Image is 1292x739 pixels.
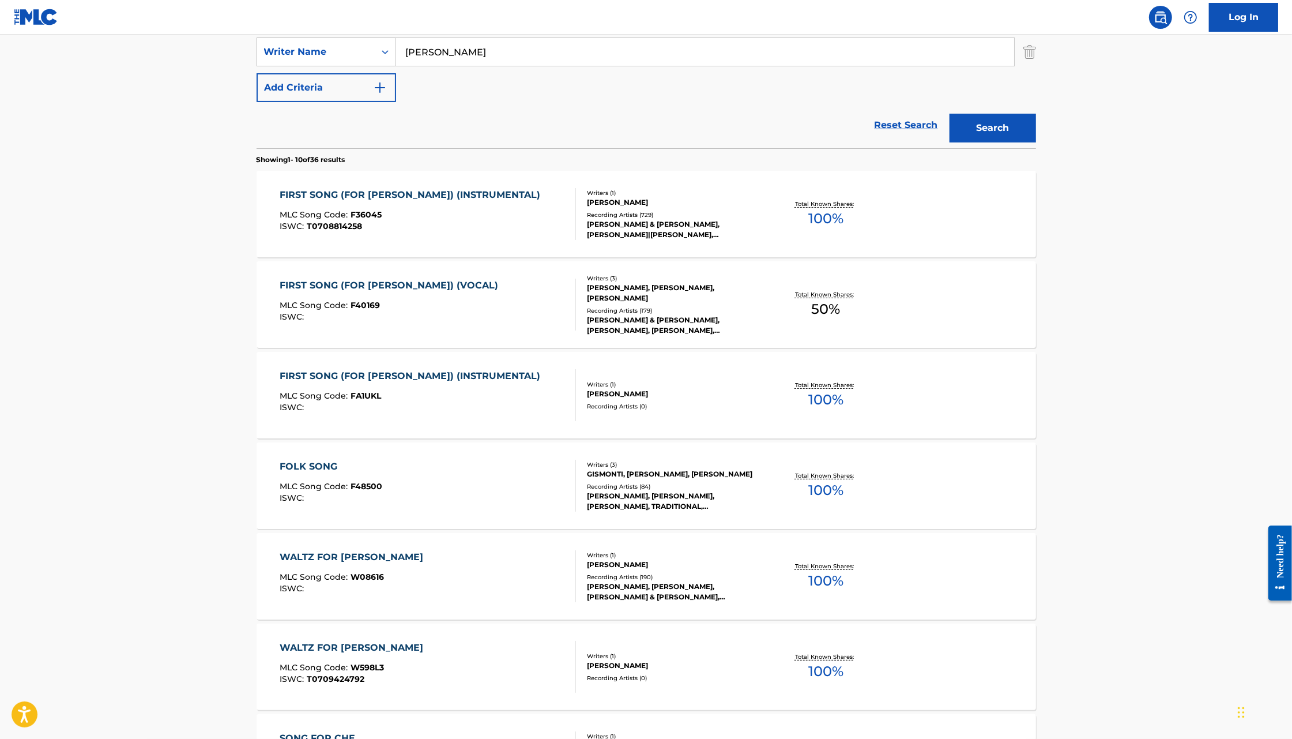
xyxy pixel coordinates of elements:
[280,279,504,292] div: FIRST SONG (FOR [PERSON_NAME]) (VOCAL)
[1179,6,1202,29] div: Help
[808,661,843,682] span: 100 %
[1184,10,1197,24] img: help
[587,389,761,399] div: [PERSON_NAME]
[373,81,387,95] img: 9d2ae6d4665cec9f34b9.svg
[257,533,1036,620] a: WALTZ FOR [PERSON_NAME]MLC Song Code:W08616ISWC:Writers (1)[PERSON_NAME]Recording Artists (190)[P...
[587,189,761,197] div: Writers ( 1 )
[1238,695,1245,730] div: Drag
[280,583,307,594] span: ISWC :
[307,674,364,684] span: T0709424792
[257,624,1036,710] a: WALTZ FOR [PERSON_NAME]MLC Song Code:W598L3ISWC:T0709424792Writers (1)[PERSON_NAME]Recording Arti...
[587,219,761,240] div: [PERSON_NAME] & [PERSON_NAME], [PERSON_NAME]|[PERSON_NAME], [PERSON_NAME], [PERSON_NAME], [PERSON...
[280,209,351,220] span: MLC Song Code :
[280,550,429,564] div: WALTZ FOR [PERSON_NAME]
[587,274,761,283] div: Writers ( 3 )
[587,551,761,560] div: Writers ( 1 )
[587,283,761,303] div: [PERSON_NAME], [PERSON_NAME], [PERSON_NAME]
[257,442,1036,529] a: FOLK SONGMLC Song Code:F48500ISWC:Writers (3)GISMONTI, [PERSON_NAME], [PERSON_NAME]Recording Arti...
[1209,3,1278,32] a: Log In
[264,45,368,59] div: Writer Name
[587,661,761,671] div: [PERSON_NAME]
[808,208,843,229] span: 100 %
[280,391,351,401] span: MLC Song Code :
[587,211,761,219] div: Recording Artists ( 729 )
[795,652,857,661] p: Total Known Shares:
[280,662,351,673] span: MLC Song Code :
[280,674,307,684] span: ISWC :
[795,200,857,208] p: Total Known Shares:
[257,155,345,165] p: Showing 1 - 10 of 36 results
[795,562,857,571] p: Total Known Shares:
[808,571,843,591] span: 100 %
[587,197,761,208] div: [PERSON_NAME]
[307,221,362,231] span: T0708814258
[257,352,1036,438] a: FIRST SONG (FOR [PERSON_NAME]) (INSTRUMENTAL)MLC Song Code:FA1UKLISWC:Writers (1)[PERSON_NAME]Rec...
[280,460,382,474] div: FOLK SONG
[587,491,761,512] div: [PERSON_NAME], [PERSON_NAME], [PERSON_NAME], TRADITIONAL, [PERSON_NAME], [PERSON_NAME], [PERSON_N...
[1149,6,1172,29] a: Public Search
[280,641,429,655] div: WALTZ FOR [PERSON_NAME]
[587,402,761,411] div: Recording Artists ( 0 )
[795,290,857,299] p: Total Known Shares:
[869,112,944,138] a: Reset Search
[811,299,840,320] span: 50 %
[1154,10,1167,24] img: search
[14,9,58,25] img: MLC Logo
[351,300,380,310] span: F40169
[280,221,307,231] span: ISWC :
[280,481,351,492] span: MLC Song Code :
[351,481,382,492] span: F48500
[795,381,857,389] p: Total Known Shares:
[351,572,384,582] span: W08616
[351,391,381,401] span: FA1UKL
[587,482,761,491] div: Recording Artists ( 84 )
[280,402,307,412] span: ISWC :
[587,582,761,602] div: [PERSON_NAME], [PERSON_NAME], [PERSON_NAME] & [PERSON_NAME], [PERSON_NAME], [PERSON_NAME], [PERSO...
[351,662,384,673] span: W598L3
[280,312,307,322] span: ISWC :
[280,369,546,383] div: FIRST SONG (FOR [PERSON_NAME]) (INSTRUMENTAL)
[1023,37,1036,66] img: Delete Criterion
[257,261,1036,348] a: FIRST SONG (FOR [PERSON_NAME]) (VOCAL)MLC Song Code:F40169ISWC:Writers (3)[PERSON_NAME], [PERSON_...
[280,572,351,582] span: MLC Song Code :
[351,209,382,220] span: F36045
[587,469,761,479] div: GISMONTI, [PERSON_NAME], [PERSON_NAME]
[587,460,761,469] div: Writers ( 3 )
[1260,516,1292,609] iframe: Resource Center
[280,300,351,310] span: MLC Song Code :
[950,114,1036,142] button: Search
[587,315,761,336] div: [PERSON_NAME] & [PERSON_NAME], [PERSON_NAME], [PERSON_NAME], [PERSON_NAME], [PERSON_NAME]
[1234,684,1292,739] iframe: Chat Widget
[808,480,843,501] span: 100 %
[808,389,843,410] span: 100 %
[587,560,761,570] div: [PERSON_NAME]
[795,471,857,480] p: Total Known Shares:
[257,2,1036,148] form: Search Form
[587,652,761,661] div: Writers ( 1 )
[587,573,761,582] div: Recording Artists ( 190 )
[257,171,1036,257] a: FIRST SONG (FOR [PERSON_NAME]) (INSTRUMENTAL)MLC Song Code:F36045ISWC:T0708814258Writers (1)[PERS...
[280,188,546,202] div: FIRST SONG (FOR [PERSON_NAME]) (INSTRUMENTAL)
[587,674,761,682] div: Recording Artists ( 0 )
[587,306,761,315] div: Recording Artists ( 179 )
[280,493,307,503] span: ISWC :
[587,380,761,389] div: Writers ( 1 )
[257,73,396,102] button: Add Criteria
